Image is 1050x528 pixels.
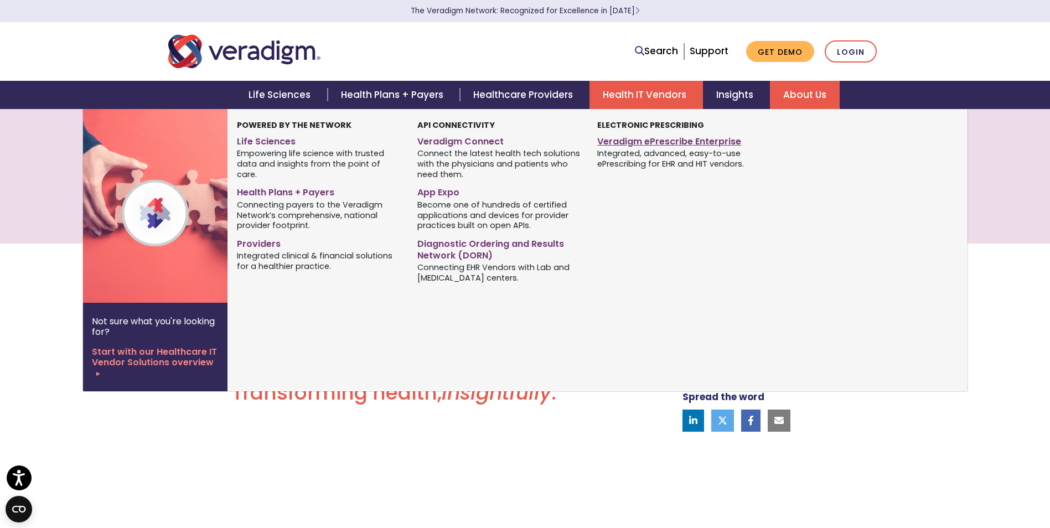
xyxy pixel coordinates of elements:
iframe: Drift Chat Widget [837,448,1037,515]
strong: Spread the word [682,390,764,403]
span: Connect the latest health tech solutions with the physicians and patients who need them. [417,148,581,180]
h2: Transforming health, . [168,381,620,413]
span: Learn More [635,6,640,16]
button: Open CMP widget [6,496,32,522]
span: Empowering life science with trusted data and insights from the point of care. [237,148,400,180]
a: Life Sciences [237,132,400,148]
span: Integrated, advanced, easy-to-use ePrescribing for EHR and HIT vendors. [597,148,761,169]
span: Become one of hundreds of certified applications and devices for provider practices built on open... [417,199,581,231]
a: Health Plans + Payers [328,81,460,109]
strong: API Connectivity [417,120,495,131]
a: Diagnostic Ordering and Results Network (DORN) [417,234,581,262]
p: Not sure what you're looking for? [92,316,219,337]
a: Providers [237,234,400,250]
a: Insights [703,81,770,109]
img: Veradigm Network [83,109,261,303]
em: Insightfully [442,379,551,407]
strong: Electronic Prescribing [597,120,704,131]
a: Life Sciences [235,81,327,109]
a: Health IT Vendors [589,81,703,109]
a: Start with our Healthcare IT Vendor Solutions overview [92,346,219,379]
a: Veradigm ePrescribe Enterprise [597,132,761,148]
a: App Expo [417,183,581,199]
a: The Veradigm Network: Recognized for Excellence in [DATE]Learn More [411,6,640,16]
a: Veradigm Connect [417,132,581,148]
strong: Powered by the Network [237,120,351,131]
a: Support [690,44,728,58]
a: Healthcare Providers [460,81,589,109]
span: Connecting EHR Vendors with Lab and [MEDICAL_DATA] centers. [417,262,581,283]
a: Health Plans + Payers [237,183,400,199]
a: About Us [770,81,840,109]
a: Login [825,40,877,63]
span: Integrated clinical & financial solutions for a healthier practice. [237,250,400,272]
a: Search [635,44,678,59]
span: Connecting payers to the Veradigm Network’s comprehensive, national provider footprint. [237,199,400,231]
img: Veradigm logo [168,33,320,70]
a: Get Demo [746,41,814,63]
